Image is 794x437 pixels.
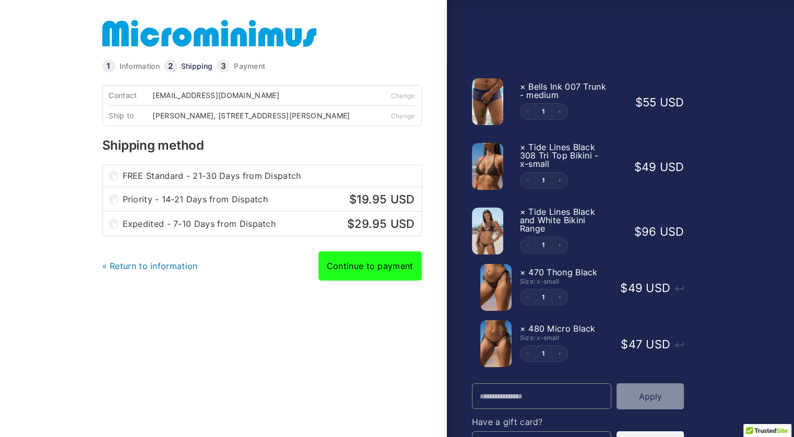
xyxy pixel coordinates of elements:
bdi: 49 USD [620,281,670,295]
span: $ [635,95,642,109]
img: Tide Lines Black 480 Micro 01 [480,320,512,367]
button: Decrement [520,104,536,119]
h4: Have a gift card? [472,418,684,426]
bdi: 19.95 USD [343,192,414,206]
a: Edit [536,177,552,184]
bdi: 96 USD [634,225,684,238]
a: Remove this item [520,207,526,217]
span: $ [634,160,641,174]
a: Remove this item [520,323,526,334]
span: $ [620,281,627,295]
button: Increment [552,237,567,253]
span: $ [349,192,356,206]
span: $ [621,337,628,351]
button: Apply [617,383,684,409]
button: Decrement [520,289,536,305]
a: Change [391,112,415,120]
bdi: 49 USD [634,160,684,174]
a: Continue to payment [318,251,422,281]
span: 480 Micro Black [528,323,596,334]
label: Expedited - 7-10 Days from Dispatch [123,218,415,229]
span: $ [347,217,354,230]
button: Decrement [520,346,536,361]
button: Decrement [520,237,536,253]
h3: Shipping method [102,139,422,152]
button: Increment [552,289,567,305]
a: Information [120,63,160,70]
span: Tide Lines Black and White Bikini Range [520,207,595,234]
a: Payment [234,63,265,70]
a: Remove this item [520,267,526,277]
span: $ [634,225,641,238]
div: [EMAIL_ADDRESS][DOMAIN_NAME] [152,92,286,99]
img: Tide Lines Black 470 Thong 01 [480,264,512,311]
a: « Return to information [102,261,198,271]
button: Increment [552,104,567,119]
div: Size: x-small [520,278,610,285]
span: Tide Lines Black 308 Tri Top Bikini - x-small [520,142,599,169]
div: [PERSON_NAME], [STREET_ADDRESS][PERSON_NAME] [152,112,357,119]
a: Edit [536,350,552,357]
a: Remove this item [520,142,526,152]
a: Edit [536,242,552,248]
div: Size: x-small [520,335,610,341]
span: 470 Thong Black [528,267,598,277]
img: Tide Lines Black 308 Tri Top 470 Thong 01 [472,208,503,254]
a: Remove this item [520,81,526,92]
label: FREE Standard - 21-30 Days from Dispatch [123,172,415,180]
label: Priority - 14-21 Days from Dispatch [123,193,415,205]
bdi: 55 USD [635,95,684,109]
div: Ship to [109,112,152,119]
bdi: 47 USD [621,337,670,351]
a: Edit [536,294,552,300]
img: Tide Lines Black 308 Tri Top 01 [472,143,503,190]
button: Increment [552,346,567,361]
button: Decrement [520,173,536,188]
a: Shipping [181,63,212,70]
button: Increment [552,173,567,188]
a: Change [391,92,415,100]
div: Contact [109,92,152,99]
a: Edit [536,108,552,115]
img: Bells Ink 007 Trunk 10 [472,78,503,125]
bdi: 29.95 USD [341,217,414,230]
span: Bells Ink 007 Trunk - medium [520,81,606,100]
